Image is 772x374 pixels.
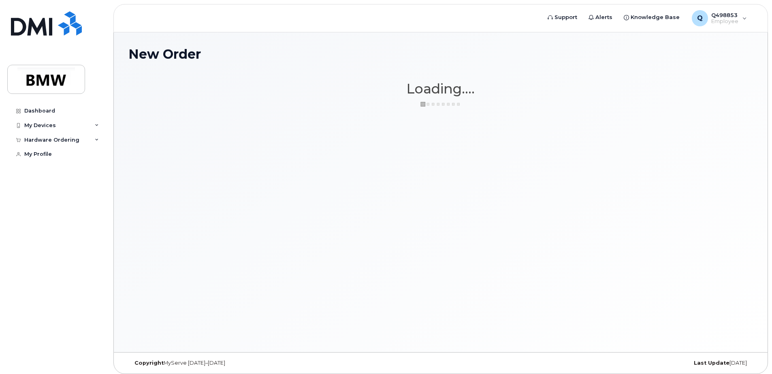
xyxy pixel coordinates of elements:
strong: Last Update [694,360,729,366]
h1: New Order [128,47,753,61]
div: [DATE] [545,360,753,366]
img: ajax-loader-3a6953c30dc77f0bf724df975f13086db4f4c1262e45940f03d1251963f1bf2e.gif [420,101,461,107]
div: MyServe [DATE]–[DATE] [128,360,337,366]
h1: Loading.... [128,81,753,96]
strong: Copyright [134,360,164,366]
